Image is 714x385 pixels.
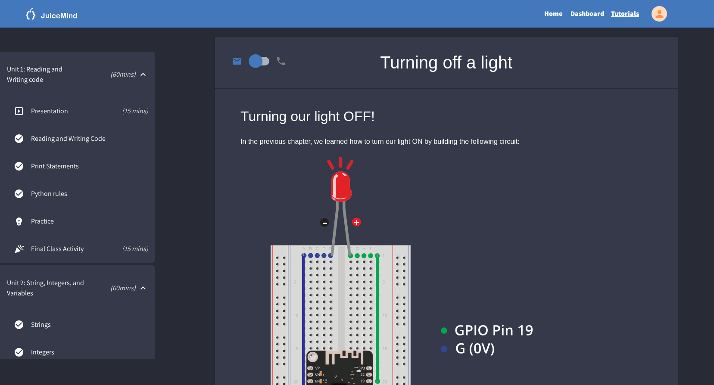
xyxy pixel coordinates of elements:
[31,161,148,171] span: Print Statements
[539,4,567,24] a: Home
[95,106,149,116] span: (15 mins)
[240,106,652,127] div: Turning our light OFF!
[365,254,379,383] img: tutorials%2Fwire-top-view-green.svg
[7,64,84,85] span: Unit 1: Reading and Writing code
[320,157,361,256] img: tutorials%2Fled-on-pos-on-right.svg
[642,4,669,24] div: My Account
[642,313,705,350] iframe: chat widget
[567,4,608,24] a: Dashboard
[31,106,95,116] span: Presentation
[31,216,148,227] span: Practice
[91,283,136,293] p: ( 60 mins)
[26,8,78,20] img: logo
[608,4,642,24] a: Tutorials
[240,135,652,148] div: In the previous chapter, we learned how to turn our light ON by building the following circuit:
[103,244,149,254] span: (15 mins)
[380,37,512,88] div: Turning off a light
[31,189,148,199] span: Python rules
[678,351,705,376] iframe: chat widget
[88,69,136,80] p: ( 60 mins)
[31,320,148,330] span: Strings
[31,347,148,357] span: Integers
[7,278,87,298] span: Unit 2: String, Integers, and Variables
[31,134,148,144] span: Reading and Writing Code
[31,244,103,254] span: Final Class Activity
